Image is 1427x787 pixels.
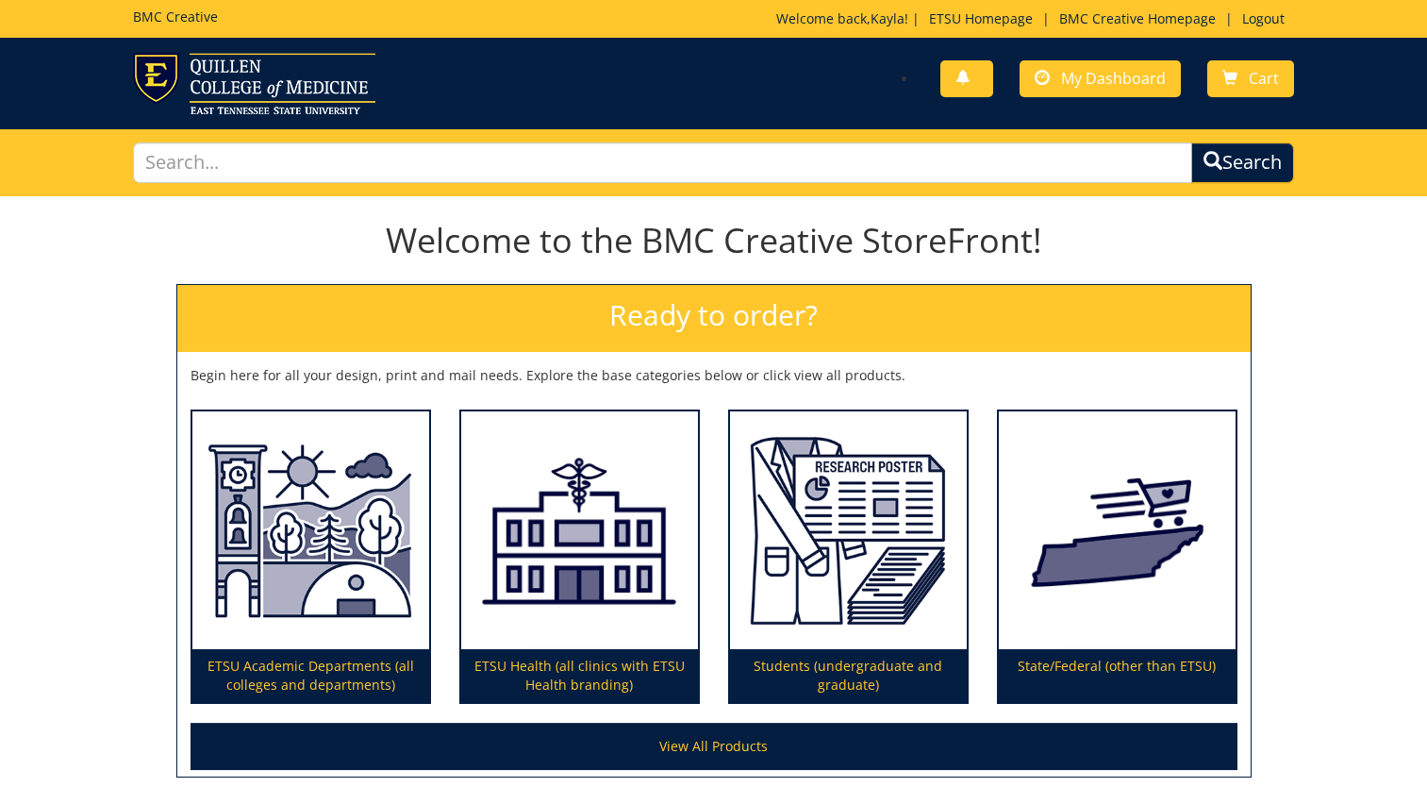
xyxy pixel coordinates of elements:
p: Students (undergraduate and graduate) [730,649,967,702]
a: Students (undergraduate and graduate) [730,411,967,703]
img: ETSU logo [133,53,375,114]
a: ETSU Health (all clinics with ETSU Health branding) [461,411,698,703]
input: Search... [133,142,1192,183]
img: Students (undergraduate and graduate) [730,411,967,650]
a: BMC Creative Homepage [1050,9,1225,27]
span: My Dashboard [1061,68,1166,89]
a: Kayla [871,9,904,27]
p: Welcome back, ! | | | [776,9,1294,28]
button: Search [1191,142,1294,183]
p: Begin here for all your design, print and mail needs. Explore the base categories below or click ... [191,366,1237,385]
h2: Ready to order? [177,285,1251,352]
span: Cart [1249,68,1279,89]
p: ETSU Academic Departments (all colleges and departments) [192,649,429,702]
h1: Welcome to the BMC Creative StoreFront! [176,222,1252,260]
a: View All Products [191,723,1237,770]
img: State/Federal (other than ETSU) [999,411,1236,650]
a: Logout [1233,9,1294,27]
a: ETSU Homepage [920,9,1042,27]
img: ETSU Academic Departments (all colleges and departments) [192,411,429,650]
p: State/Federal (other than ETSU) [999,649,1236,702]
a: State/Federal (other than ETSU) [999,411,1236,703]
a: ETSU Academic Departments (all colleges and departments) [192,411,429,703]
a: My Dashboard [1020,60,1181,97]
h5: BMC Creative [133,9,218,24]
img: ETSU Health (all clinics with ETSU Health branding) [461,411,698,650]
a: Cart [1207,60,1294,97]
p: ETSU Health (all clinics with ETSU Health branding) [461,649,698,702]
